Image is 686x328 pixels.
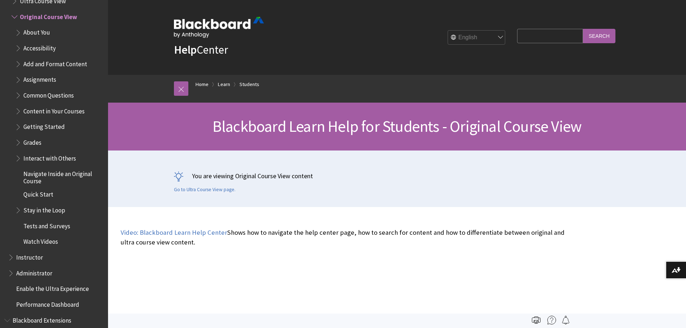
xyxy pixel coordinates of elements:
[23,204,65,214] span: Stay in the Loop
[16,251,43,261] span: Instructor
[23,152,76,162] span: Interact with Others
[174,17,264,38] img: Blackboard by Anthology
[583,29,615,43] input: Search
[23,121,65,131] span: Getting Started
[23,236,58,246] span: Watch Videos
[196,80,209,89] a: Home
[448,31,506,45] select: Site Language Selector
[23,27,50,36] span: About You
[23,58,87,68] span: Add and Format Content
[13,314,71,324] span: Blackboard Extensions
[174,171,620,180] p: You are viewing Original Course View content
[532,316,541,324] img: Print
[23,136,41,146] span: Grades
[121,228,567,247] p: Shows how to navigate the help center page, how to search for content and how to differentiate be...
[23,42,56,52] span: Accessibility
[16,267,52,277] span: Administrator
[561,316,570,324] img: Follow this page
[20,11,77,21] span: Original Course View
[16,298,79,308] span: Performance Dashboard
[547,316,556,324] img: More help
[23,220,70,230] span: Tests and Surveys
[174,42,228,57] a: HelpCenter
[23,189,53,198] span: Quick Start
[23,168,103,185] span: Navigate Inside an Original Course
[121,228,227,237] a: Video: Blackboard Learn Help Center
[218,80,230,89] a: Learn
[212,116,582,136] span: Blackboard Learn Help for Students - Original Course View
[23,105,85,115] span: Content in Your Courses
[23,89,74,99] span: Common Questions
[174,187,236,193] a: Go to Ultra Course View page.
[16,283,89,293] span: Enable the Ultra Experience
[174,42,197,57] strong: Help
[239,80,259,89] a: Students
[23,74,56,84] span: Assignments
